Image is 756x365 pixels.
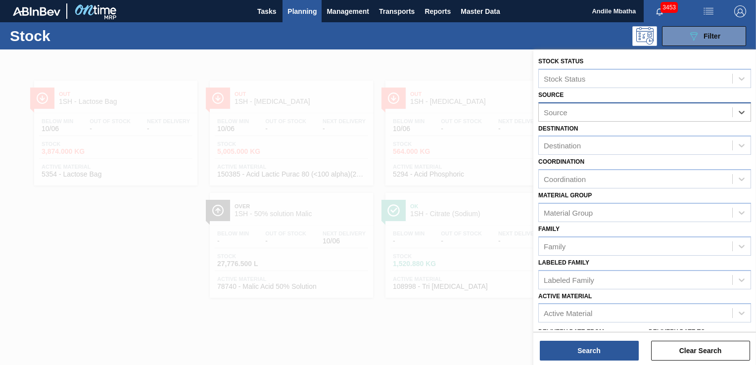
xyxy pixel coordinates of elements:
div: Labeled Family [544,275,594,284]
label: Stock Status [538,58,583,65]
label: Active Material [538,293,592,300]
span: Reports [425,5,451,17]
button: Filter [662,26,746,46]
span: Master Data [461,5,500,17]
label: Coordination [538,158,584,165]
img: Logout [734,5,746,17]
img: userActions [703,5,714,17]
span: Transports [379,5,415,17]
div: Stock Status [544,74,585,83]
div: Family [544,242,566,250]
label: Labeled Family [538,259,589,266]
div: Material Group [544,208,593,217]
h1: Stock [10,30,152,42]
span: 3453 [661,2,678,13]
label: Delivery Date from [538,328,604,335]
div: Source [544,108,567,116]
div: Programming: no user selected [632,26,657,46]
label: Source [538,91,564,98]
label: Family [538,226,560,232]
span: Tasks [256,5,278,17]
span: Planning [287,5,317,17]
span: Filter [704,32,720,40]
div: Coordination [544,175,586,183]
label: Material Group [538,192,592,199]
button: Notifications [644,4,675,18]
div: Destination [544,141,581,150]
label: Destination [538,125,578,132]
label: Delivery Date to [649,328,705,335]
img: TNhmsLtSVTkK8tSr43FrP2fwEKptu5GPRR3wAAAABJRU5ErkJggg== [13,7,60,16]
span: Management [327,5,369,17]
div: Active Material [544,309,592,318]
